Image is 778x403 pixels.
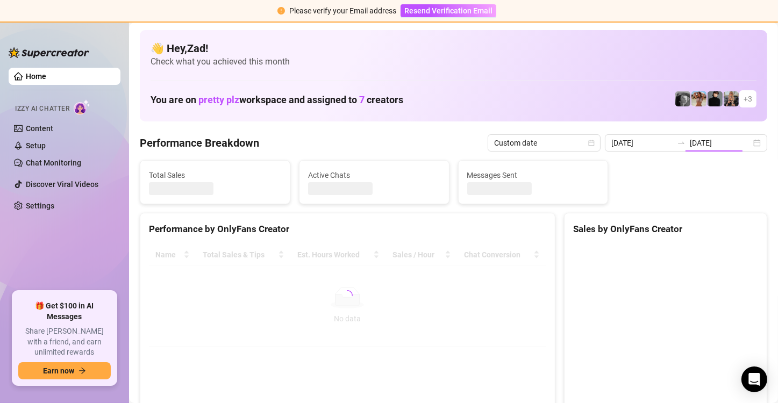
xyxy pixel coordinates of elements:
span: Check what you achieved this month [151,56,756,68]
img: Amber [691,91,706,106]
h1: You are on workspace and assigned to creators [151,94,403,106]
a: Home [26,72,46,81]
a: Setup [26,141,46,150]
span: Share [PERSON_NAME] with a friend, and earn unlimited rewards [18,326,111,358]
h4: 👋 Hey, Zad ! [151,41,756,56]
h4: Performance Breakdown [140,135,259,150]
a: Chat Monitoring [26,159,81,167]
div: Sales by OnlyFans Creator [573,222,758,236]
div: Open Intercom Messenger [741,366,767,392]
img: AI Chatter [74,99,90,115]
div: Performance by OnlyFans Creator [149,222,546,236]
span: to [677,139,686,147]
a: Content [26,124,53,133]
span: exclamation-circle [277,7,285,15]
span: 7 [359,94,365,105]
span: calendar [588,140,595,146]
span: loading [341,289,354,302]
span: pretty plz [198,94,239,105]
img: Violet [724,91,739,106]
span: Custom date [494,135,594,151]
a: Settings [26,201,54,210]
span: arrow-right [78,367,86,375]
span: Active Chats [308,169,440,181]
button: Earn nowarrow-right [18,362,111,379]
input: End date [690,137,751,149]
img: Amber [675,91,690,106]
span: Total Sales [149,169,281,181]
div: Please verify your Email address [289,5,396,17]
img: logo-BBDzfeDw.svg [9,47,89,58]
span: Resend Verification Email [404,6,493,15]
button: Resend Verification Email [401,4,496,17]
span: Izzy AI Chatter [15,104,69,114]
span: 🎁 Get $100 in AI Messages [18,301,111,322]
span: + 3 [744,93,752,105]
span: swap-right [677,139,686,147]
a: Discover Viral Videos [26,180,98,189]
img: Camille [708,91,723,106]
input: Start date [611,137,673,149]
span: Earn now [43,366,74,375]
span: Messages Sent [467,169,599,181]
